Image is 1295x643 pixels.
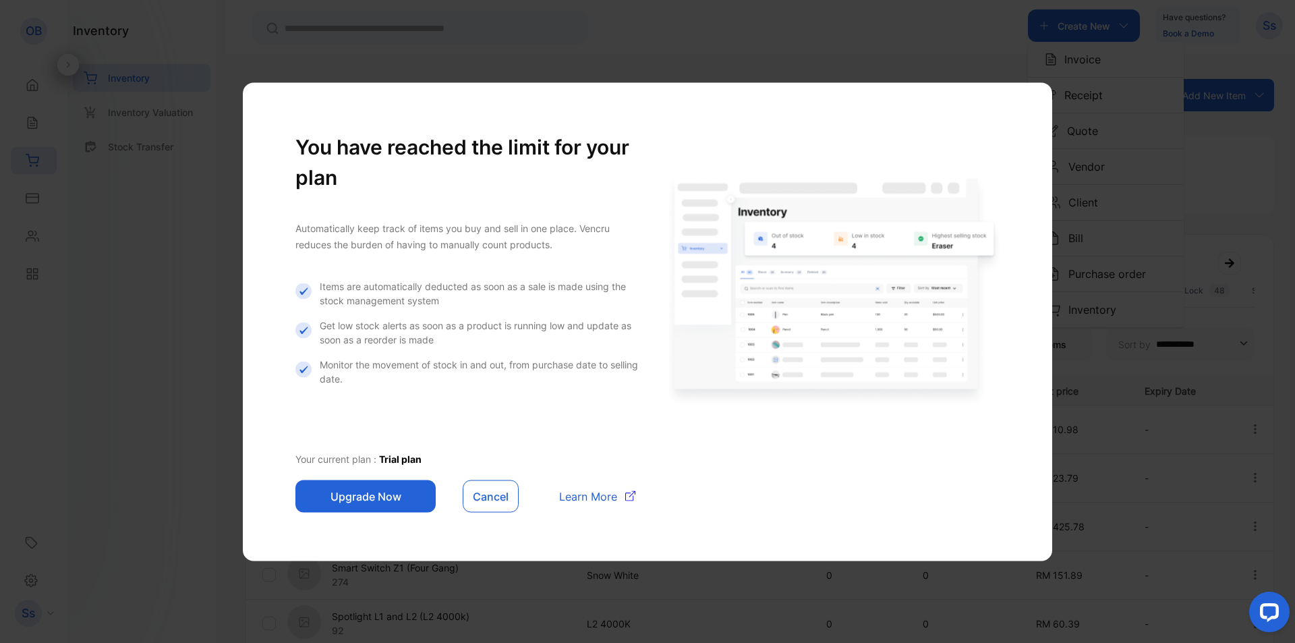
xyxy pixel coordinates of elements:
[295,283,312,299] img: Icon
[379,453,422,464] span: Trial plan
[295,132,641,192] h1: You have reached the limit for your plan
[546,488,635,504] a: Learn More
[668,175,1000,406] img: inventory gating
[320,279,641,307] p: Items are automatically deducted as soon as a sale is made using the stock management system
[320,318,641,346] p: Get low stock alerts as soon as a product is running low and update as soon as a reorder is made
[295,361,312,377] img: Icon
[295,222,610,250] span: Automatically keep track of items you buy and sell in one place. Vencru reduces the burden of hav...
[295,453,379,464] span: Your current plan :
[320,357,641,385] p: Monitor the movement of stock in and out, from purchase date to selling date.
[295,480,436,512] button: Upgrade Now
[1238,586,1295,643] iframe: To enrich screen reader interactions, please activate Accessibility in Grammarly extension settings
[463,480,519,512] button: Cancel
[559,488,617,504] span: Learn More
[295,322,312,338] img: Icon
